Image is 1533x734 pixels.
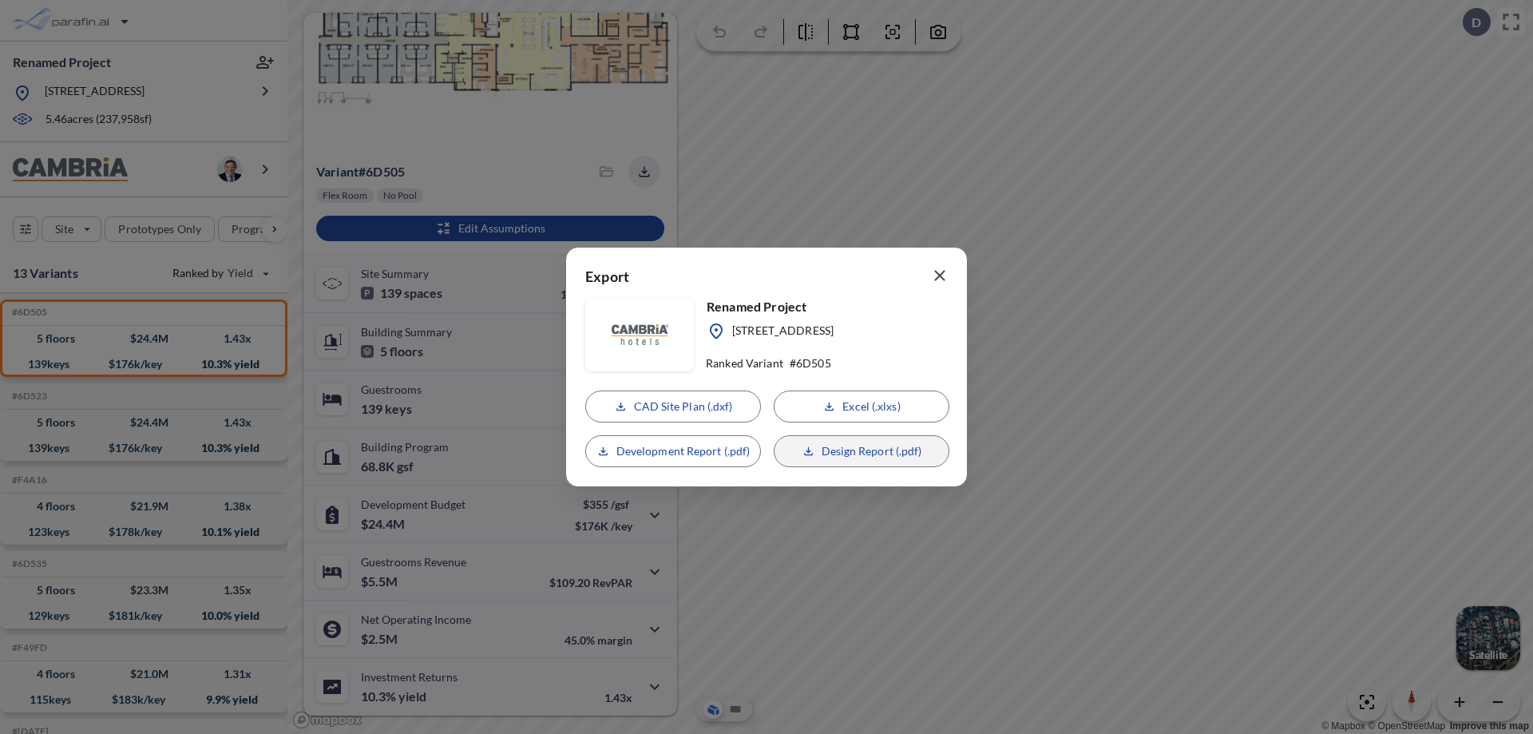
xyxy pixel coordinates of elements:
p: # 6D505 [790,356,831,371]
button: Development Report (.pdf) [585,435,761,467]
img: floorplanBranLogoPlug [612,324,668,344]
p: [STREET_ADDRESS] [732,323,834,341]
p: Excel (.xlxs) [842,399,900,415]
button: Excel (.xlxs) [774,391,949,423]
p: Design Report (.pdf) [822,443,922,459]
button: Design Report (.pdf) [774,435,949,467]
p: Development Report (.pdf) [616,443,751,459]
p: Renamed Project [707,298,834,315]
p: Ranked Variant [706,356,783,371]
button: CAD Site Plan (.dxf) [585,391,761,423]
p: CAD Site Plan (.dxf) [634,399,733,415]
p: Export [585,267,629,292]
